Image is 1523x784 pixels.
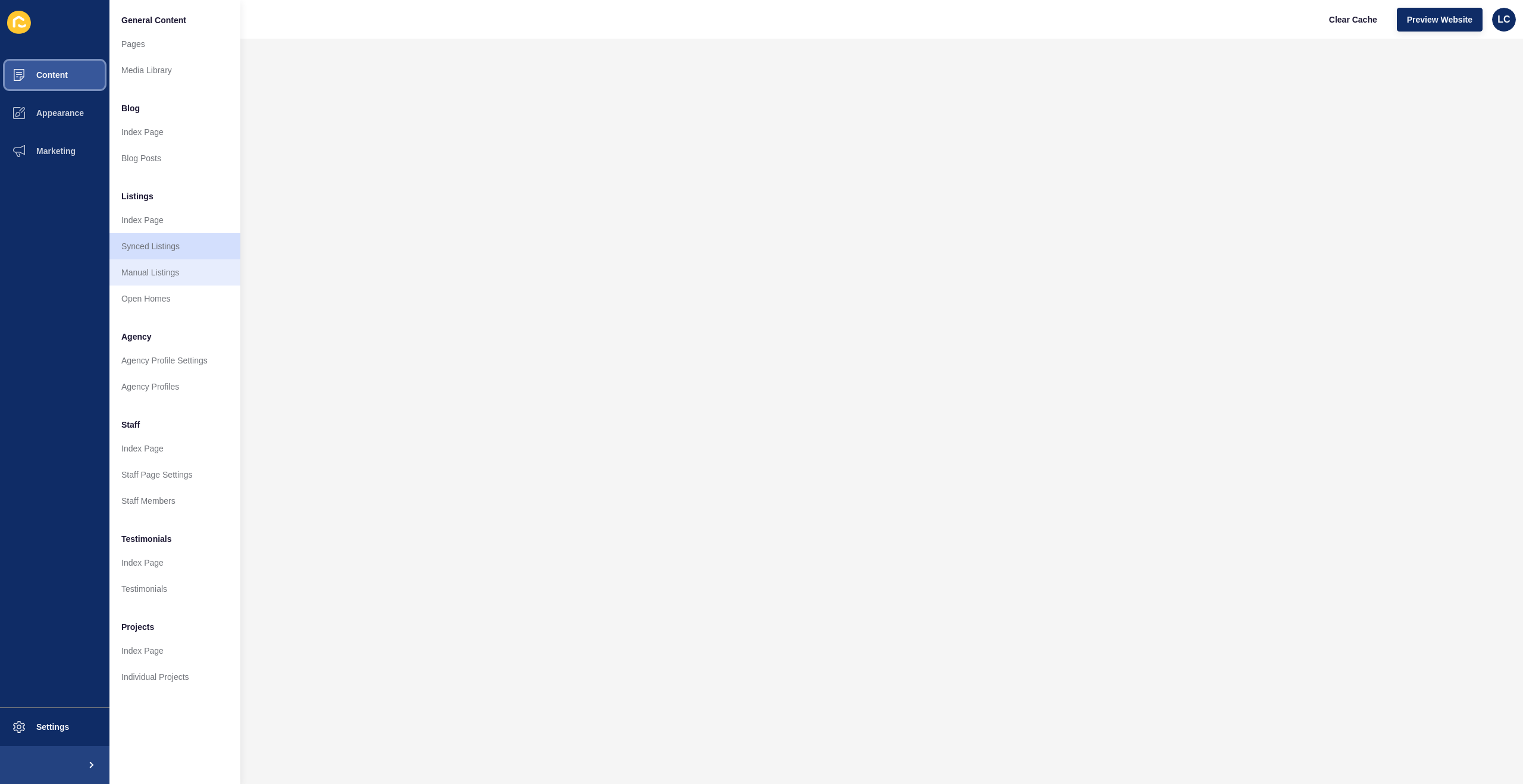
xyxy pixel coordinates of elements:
[1329,14,1377,26] span: Clear Cache
[1397,8,1483,32] button: Preview Website
[109,286,240,312] a: Open Homes
[121,533,172,545] span: Testimonials
[1497,14,1510,26] span: LC
[109,462,240,488] a: Staff Page Settings
[121,331,152,343] span: Agency
[109,664,240,690] a: Individual Projects
[121,419,140,431] span: Staff
[109,119,240,145] a: Index Page
[1407,14,1472,26] span: Preview Website
[109,259,240,286] a: Manual Listings
[109,638,240,664] a: Index Page
[109,435,240,462] a: Index Page
[109,207,240,233] a: Index Page
[121,102,140,114] span: Blog
[109,550,240,576] a: Index Page
[109,57,240,83] a: Media Library
[109,347,240,374] a: Agency Profile Settings
[121,621,154,633] span: Projects
[121,190,153,202] span: Listings
[1319,8,1387,32] button: Clear Cache
[109,576,240,602] a: Testimonials
[109,488,240,514] a: Staff Members
[109,145,240,171] a: Blog Posts
[109,233,240,259] a: Synced Listings
[109,31,240,57] a: Pages
[109,374,240,400] a: Agency Profiles
[121,14,186,26] span: General Content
